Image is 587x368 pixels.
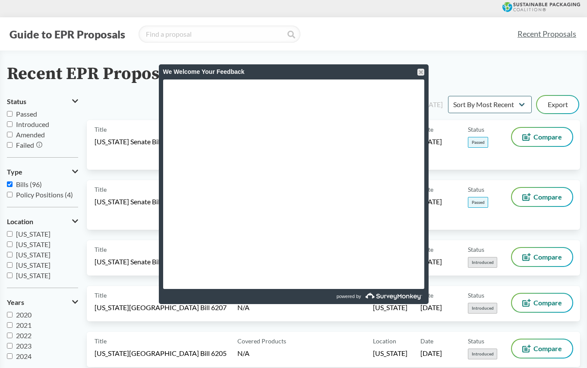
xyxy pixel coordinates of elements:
span: 2021 [16,321,32,329]
span: Passed [16,110,37,118]
span: Status [7,98,26,105]
span: N/A [237,303,249,311]
span: Title [95,291,107,300]
span: Policy Positions (4) [16,190,73,199]
span: [US_STATE] Senate Bill 901 Chaptered [95,197,208,206]
input: 2021 [7,322,13,328]
span: Failed [16,141,34,149]
span: Status [468,291,484,300]
input: Find a proposal [139,25,300,43]
button: Compare [512,188,572,206]
button: Status [7,94,78,109]
input: Passed [7,111,13,117]
input: [US_STATE] [7,231,13,237]
button: Type [7,165,78,179]
span: Bills (96) [16,180,42,188]
button: Compare [512,248,572,266]
input: 2024 [7,353,13,359]
span: [US_STATE] [16,230,50,238]
span: Title [95,336,107,346]
span: Introduced [468,257,497,268]
span: [DATE] [420,349,442,358]
input: Failed [7,142,13,148]
span: Title [95,125,107,134]
span: [US_STATE][GEOGRAPHIC_DATA] Bill 6205 [95,349,227,358]
div: We Welcome Your Feedback [163,64,424,79]
span: Status [468,125,484,134]
button: Compare [512,128,572,146]
span: Title [95,185,107,194]
button: Location [7,214,78,229]
span: 2022 [16,331,32,339]
span: Location [373,336,396,346]
span: Status [468,336,484,346]
input: [US_STATE] [7,252,13,257]
input: 2023 [7,343,13,349]
span: [US_STATE] [16,240,50,248]
span: N/A [237,349,249,357]
span: Passed [468,197,488,208]
span: Introduced [468,303,497,314]
a: powered by [295,289,424,304]
span: [US_STATE] [373,349,407,358]
span: [US_STATE] [16,261,50,269]
span: Passed [468,137,488,148]
span: Date [420,336,433,346]
input: Bills (96) [7,181,13,187]
span: Type [7,168,22,176]
a: Recent Proposals [514,24,580,44]
span: Compare [533,299,562,306]
button: Compare [512,339,572,358]
button: Years [7,295,78,310]
span: [DATE] [420,197,442,206]
span: 2024 [16,352,32,360]
input: 2022 [7,333,13,338]
span: Title [95,245,107,254]
input: [US_STATE] [7,241,13,247]
span: Introduced [468,349,497,359]
input: Policy Positions (4) [7,192,13,197]
input: 2020 [7,312,13,317]
span: Status [468,245,484,254]
span: [US_STATE] [16,251,50,259]
span: [US_STATE] [16,271,50,279]
span: [US_STATE] [373,303,407,312]
span: Years [7,298,24,306]
span: [US_STATE] Senate Bill 996 [95,257,174,266]
span: [DATE] [420,257,442,266]
span: Amended [16,130,45,139]
input: [US_STATE] [7,273,13,278]
span: [US_STATE] Senate Bill 5284 Chaptered [95,137,211,146]
button: Export [537,96,578,113]
h2: Recent EPR Proposals [7,64,182,84]
span: 2023 [16,342,32,350]
span: Location [7,218,33,225]
span: [US_STATE][GEOGRAPHIC_DATA] Bill 6207 [95,303,227,312]
span: Compare [533,254,562,260]
button: Guide to EPR Proposals [7,27,128,41]
button: Compare [512,294,572,312]
span: powered by [337,289,361,304]
span: [DATE] [420,137,442,146]
span: Covered Products [237,336,286,346]
span: Compare [533,345,562,352]
input: [US_STATE] [7,262,13,268]
span: Introduced [16,120,49,128]
span: Compare [533,194,562,200]
span: 2020 [16,311,32,319]
span: Compare [533,133,562,140]
span: Status [468,185,484,194]
span: [DATE] [420,303,442,312]
input: Introduced [7,121,13,127]
input: Amended [7,132,13,137]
